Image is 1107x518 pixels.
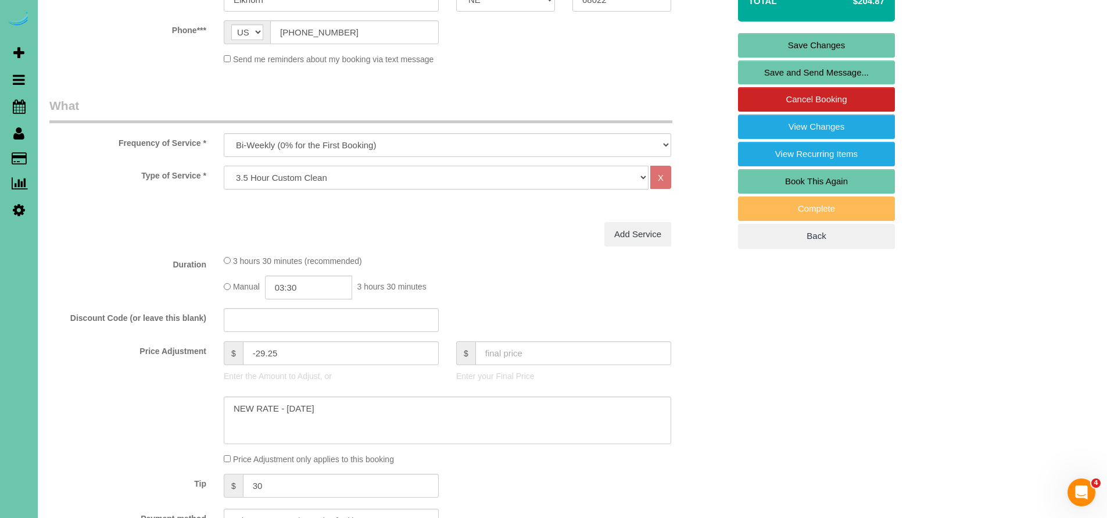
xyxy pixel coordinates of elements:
legend: What [49,97,672,123]
label: Discount Code (or leave this blank) [41,308,215,324]
span: Send me reminders about my booking via text message [233,55,434,64]
p: Enter your Final Price [456,370,671,382]
label: Type of Service * [41,166,215,181]
a: Save and Send Message... [738,60,895,85]
a: View Recurring Items [738,142,895,166]
img: Automaid Logo [7,12,30,28]
a: View Changes [738,115,895,139]
label: Tip [41,474,215,490]
span: Price Adjustment only applies to this booking [233,455,394,464]
span: 3 hours 30 minutes (recommended) [233,256,362,266]
span: $ [224,341,243,365]
a: Add Service [604,222,671,247]
label: Duration [41,255,215,270]
label: Frequency of Service * [41,133,215,149]
span: $ [456,341,475,365]
label: Price Adjustment [41,341,215,357]
a: Book This Again [738,169,895,194]
a: Back [738,224,895,248]
input: final price [475,341,671,365]
p: Enter the Amount to Adjust, or [224,370,439,382]
a: Save Changes [738,33,895,58]
span: $ [224,474,243,498]
span: Manual [233,283,260,292]
span: 3 hours 30 minutes [357,283,427,292]
span: 4 [1091,478,1101,488]
iframe: Intercom live chat [1067,478,1095,506]
a: Cancel Booking [738,87,895,112]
